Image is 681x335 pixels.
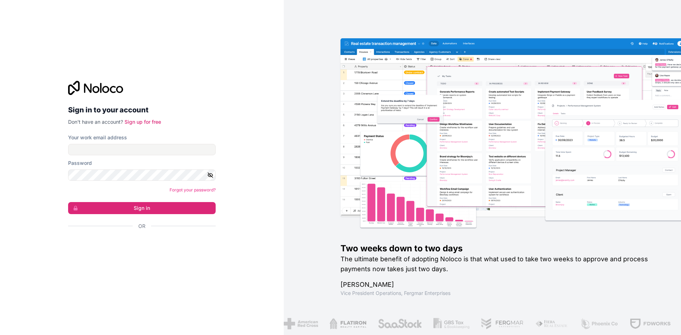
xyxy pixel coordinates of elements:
[68,144,216,155] input: Email address
[68,202,216,214] button: Sign in
[340,254,658,274] h2: The ultimate benefit of adopting Noloco is that what used to take two weeks to approve and proces...
[328,318,365,329] img: /assets/flatiron-C8eUkumj.png
[68,169,216,181] input: Password
[479,318,522,329] img: /assets/fergmar-CudnrXN5.png
[534,318,567,329] img: /assets/fiera-fwj2N5v4.png
[376,318,421,329] img: /assets/saastock-C6Zbiodz.png
[340,243,658,254] h1: Two weeks down to two days
[68,160,92,167] label: Password
[68,104,216,116] h2: Sign in to your account
[138,223,145,230] span: Or
[68,119,123,125] span: Don't have an account?
[628,318,669,329] img: /assets/fdworks-Bi04fVtw.png
[124,119,161,125] a: Sign up for free
[340,290,658,297] h1: Vice President Operations , Fergmar Enterprises
[170,187,216,192] a: Forgot your password?
[578,318,617,329] img: /assets/phoenix-BREaitsQ.png
[282,318,317,329] img: /assets/american-red-cross-BAupjrZR.png
[432,318,468,329] img: /assets/gbstax-C-GtDUiK.png
[340,280,658,290] h1: [PERSON_NAME]
[68,134,127,141] label: Your work email address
